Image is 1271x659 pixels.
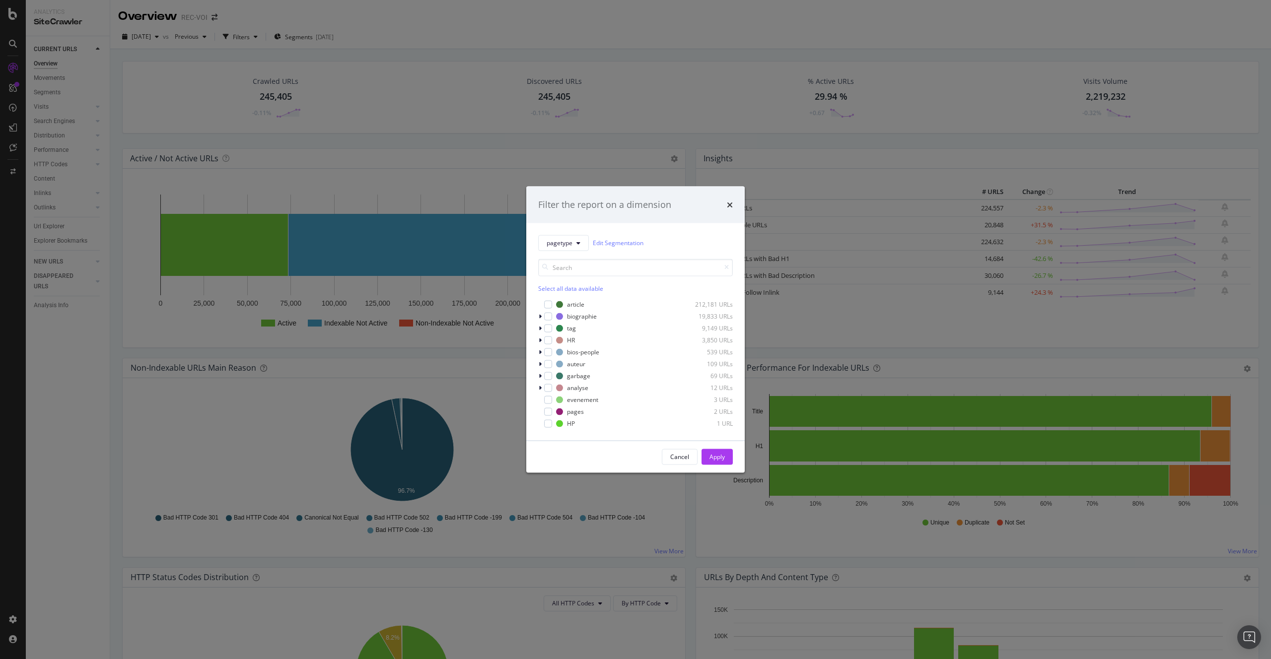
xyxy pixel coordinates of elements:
[567,324,576,332] div: tag
[684,360,733,368] div: 109 URLs
[684,300,733,309] div: 212,181 URLs
[567,348,599,356] div: bios-people
[670,453,689,461] div: Cancel
[538,235,589,251] button: pagetype
[567,360,585,368] div: auteur
[1237,625,1261,649] div: Open Intercom Messenger
[567,300,584,309] div: article
[684,395,733,404] div: 3 URLs
[593,238,643,248] a: Edit Segmentation
[709,453,725,461] div: Apply
[727,198,733,211] div: times
[684,372,733,380] div: 69 URLs
[547,239,572,247] span: pagetype
[567,395,598,404] div: evenement
[662,449,698,464] button: Cancel
[684,384,733,392] div: 12 URLs
[567,384,588,392] div: analyse
[526,187,745,473] div: modal
[684,336,733,344] div: 3,850 URLs
[538,284,733,292] div: Select all data available
[567,336,575,344] div: HR
[567,372,590,380] div: garbage
[567,419,575,428] div: HP
[684,324,733,332] div: 9,149 URLs
[567,407,584,416] div: pages
[702,449,733,464] button: Apply
[684,348,733,356] div: 539 URLs
[684,419,733,428] div: 1 URL
[684,407,733,416] div: 2 URLs
[567,312,597,321] div: biographie
[538,198,671,211] div: Filter the report on a dimension
[538,259,733,276] input: Search
[684,312,733,321] div: 19,833 URLs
